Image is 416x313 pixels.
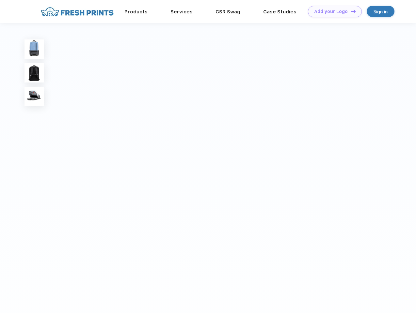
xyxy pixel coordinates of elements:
[24,39,44,59] img: func=resize&h=100
[367,6,394,17] a: Sign in
[351,9,356,13] img: DT
[124,9,148,15] a: Products
[24,87,44,106] img: func=resize&h=100
[314,9,348,14] div: Add your Logo
[24,63,44,82] img: func=resize&h=100
[374,8,388,15] div: Sign in
[39,6,116,17] img: fo%20logo%202.webp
